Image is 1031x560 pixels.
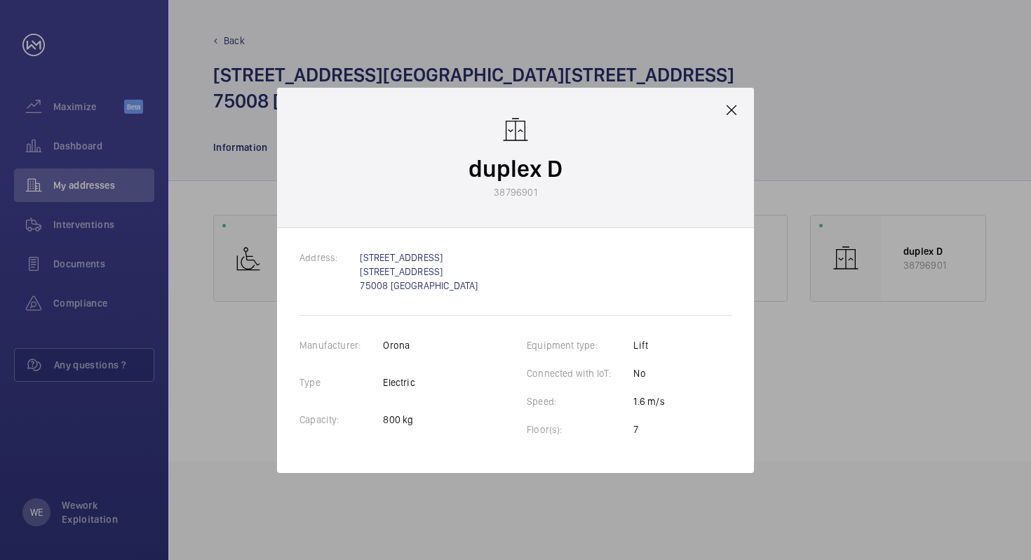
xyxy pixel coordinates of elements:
p: 1.6 m/s [633,394,664,408]
label: Equipment type: [527,340,620,351]
label: Connected with IoT: [527,368,633,379]
p: Electric [383,375,415,389]
p: No [633,366,664,380]
p: 7 [633,422,664,436]
label: Floor(s): [527,424,585,435]
p: Orona [383,338,415,352]
a: [STREET_ADDRESS] [STREET_ADDRESS] 75008 [GEOGRAPHIC_DATA] [360,252,478,291]
label: Address: [299,252,360,263]
p: 38796901 [494,185,537,199]
label: Manufacturer: [299,340,383,351]
p: 800 kg [383,413,415,427]
p: duplex D [469,152,562,185]
label: Speed: [527,396,579,407]
label: Type [299,377,343,388]
label: Capacity: [299,414,362,425]
img: elevator.svg [501,116,530,144]
p: Lift [633,338,664,352]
